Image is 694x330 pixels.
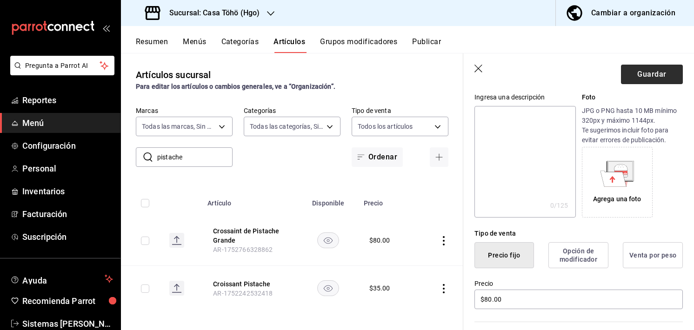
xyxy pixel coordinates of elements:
div: $ 80.00 [369,236,390,245]
span: Pregunta a Parrot AI [25,61,100,71]
button: edit-product-location [213,279,287,289]
button: Precio fijo [474,242,534,268]
button: actions [439,236,448,245]
span: Facturación [22,208,113,220]
p: Foto [582,92,683,102]
button: Resumen [136,37,168,53]
a: Pregunta a Parrot AI [7,67,114,77]
div: Tipo de venta [474,229,683,238]
button: edit-product-location [213,226,287,245]
span: Menú [22,117,113,129]
button: Categorías [221,37,259,53]
p: JPG o PNG hasta 10 MB mínimo 320px y máximo 1144px. Te sugerimos incluir foto para evitar errores... [582,106,683,145]
th: Artículo [202,185,299,215]
div: Agrega una foto [593,194,641,204]
input: Buscar artículo [157,148,233,166]
div: $ 35.00 [369,284,390,293]
label: Tipo de venta [352,107,448,114]
button: Publicar [412,37,441,53]
h3: Sucursal: Casa Töhö (Hgo) [162,7,260,19]
input: $0.00 [474,290,683,309]
button: Guardar [621,65,683,84]
span: Reportes [22,94,113,106]
label: Marcas [136,107,233,114]
button: Grupos modificadores [320,37,397,53]
span: Todas las marcas, Sin marca [142,122,215,131]
th: Precio [358,185,416,215]
button: Menús [183,37,206,53]
div: Agrega una foto [584,149,650,215]
span: Personal [22,162,113,175]
button: open_drawer_menu [102,24,110,32]
span: Ayuda [22,273,101,284]
span: Sistemas [PERSON_NAME] [22,317,113,330]
button: Artículos [274,37,305,53]
div: Artículos sucursal [136,68,211,82]
span: Inventarios [22,185,113,198]
button: Pregunta a Parrot AI [10,56,114,75]
span: AR-1752242532418 [213,290,273,297]
span: Todas las categorías, Sin categoría [250,122,323,131]
th: Disponible [299,185,358,215]
button: Opción de modificador [548,242,608,268]
div: 0 /125 [550,201,568,210]
label: Precio [474,280,683,287]
div: navigation tabs [136,37,694,53]
button: Venta por peso [623,242,683,268]
button: availability-product [317,232,339,248]
span: Todos los artículos [358,122,413,131]
span: AR-1752766328862 [213,246,273,253]
span: Suscripción [22,231,113,243]
button: actions [439,284,448,293]
div: Ingresa una descripción [474,92,575,102]
span: Configuración [22,139,113,152]
div: Cambiar a organización [591,7,675,20]
button: Ordenar [352,147,403,167]
label: Categorías [244,107,340,114]
strong: Para editar los artículos o cambios generales, ve a “Organización”. [136,83,335,90]
span: Recomienda Parrot [22,295,113,307]
button: availability-product [317,280,339,296]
